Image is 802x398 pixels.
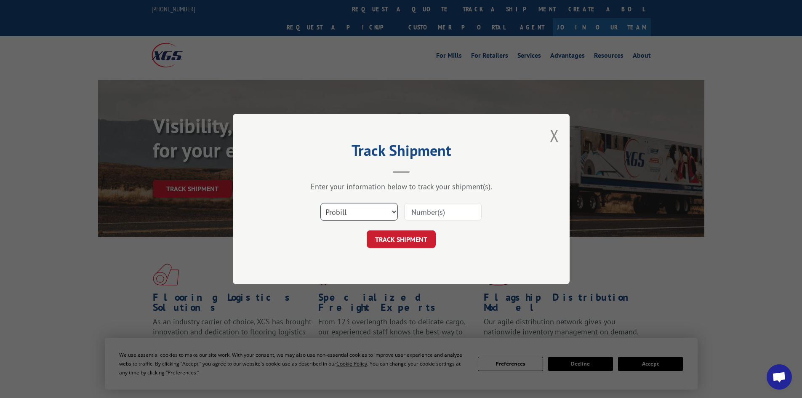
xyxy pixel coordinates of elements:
button: TRACK SHIPMENT [367,230,436,248]
h2: Track Shipment [275,144,528,160]
button: Close modal [550,124,559,147]
div: Enter your information below to track your shipment(s). [275,182,528,191]
div: Open chat [767,364,792,390]
input: Number(s) [404,203,482,221]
